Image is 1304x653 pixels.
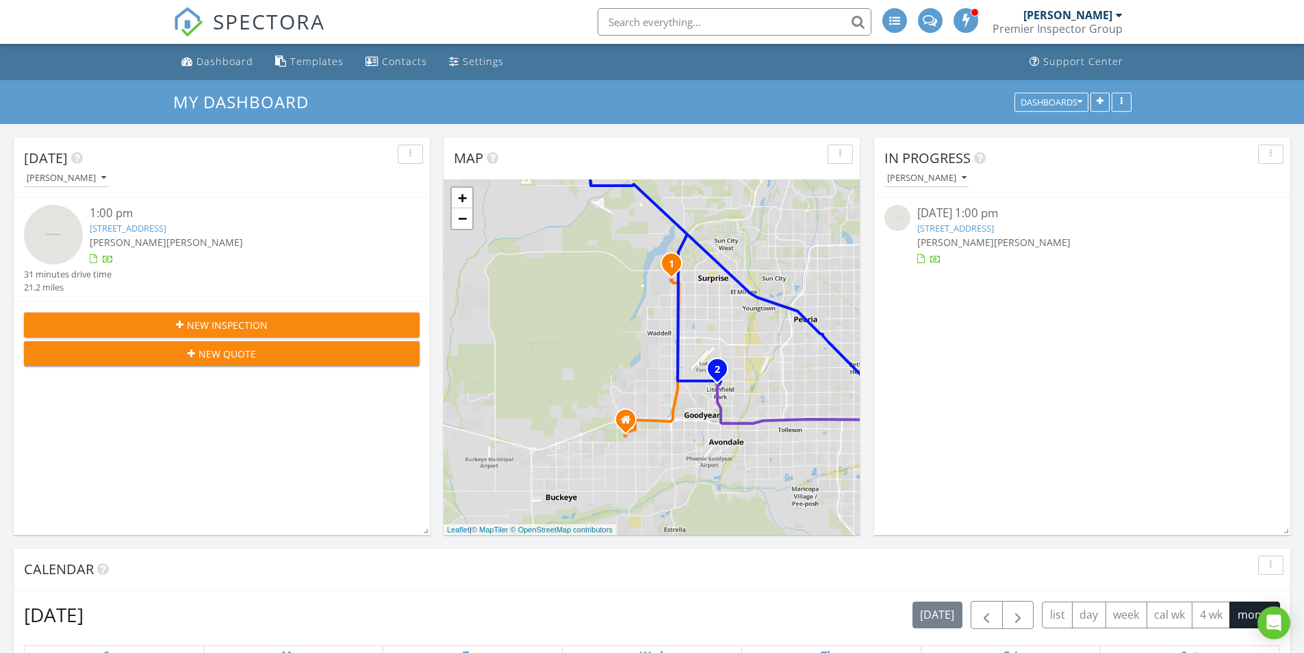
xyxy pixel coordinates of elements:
[187,318,268,332] span: New Inspection
[454,149,483,167] span: Map
[173,90,320,113] a: My Dashboard
[213,7,325,36] span: SPECTORA
[1002,601,1034,629] button: Next month
[1042,602,1073,628] button: list
[270,49,349,75] a: Templates
[24,169,109,188] button: [PERSON_NAME]
[715,365,720,375] i: 2
[1021,97,1082,107] div: Dashboards
[452,208,472,229] a: Zoom out
[912,602,962,628] button: [DATE]
[626,419,634,428] div: 20123 W Jackson St, Buckeye AZ 85326
[24,205,420,294] a: 1:00 pm [STREET_ADDRESS] [PERSON_NAME][PERSON_NAME] 31 minutes drive time 21.2 miles
[444,524,616,536] div: |
[887,173,967,183] div: [PERSON_NAME]
[382,55,427,68] div: Contacts
[917,236,994,249] span: [PERSON_NAME]
[884,169,969,188] button: [PERSON_NAME]
[598,8,871,36] input: Search everything...
[1024,49,1129,75] a: Support Center
[1014,93,1088,112] button: Dashboards
[199,347,256,361] span: New Quote
[360,49,433,75] a: Contacts
[463,55,504,68] div: Settings
[447,526,470,534] a: Leaflet
[1072,602,1106,628] button: day
[24,341,420,366] button: New Quote
[24,560,94,578] span: Calendar
[917,205,1247,222] div: [DATE] 1:00 pm
[1105,602,1147,628] button: week
[1043,55,1123,68] div: Support Center
[90,222,166,234] a: [STREET_ADDRESS]
[173,7,203,37] img: The Best Home Inspection Software - Spectora
[24,149,68,167] span: [DATE]
[994,236,1071,249] span: [PERSON_NAME]
[27,173,106,183] div: [PERSON_NAME]
[971,601,1003,629] button: Previous month
[176,49,259,75] a: Dashboard
[24,268,112,281] div: 31 minutes drive time
[1192,602,1230,628] button: 4 wk
[452,188,472,208] a: Zoom in
[511,526,613,534] a: © OpenStreetMap contributors
[1229,602,1280,628] button: month
[1147,602,1193,628] button: cal wk
[993,22,1123,36] div: Premier Inspector Group
[884,205,1280,266] a: [DATE] 1:00 pm [STREET_ADDRESS] [PERSON_NAME][PERSON_NAME]
[290,55,344,68] div: Templates
[1257,606,1290,639] div: Open Intercom Messenger
[917,222,994,234] a: [STREET_ADDRESS]
[672,263,680,271] div: 15849 N 171st Dr, Surprise, AZ 85388
[669,260,674,269] i: 1
[196,55,253,68] div: Dashboard
[166,236,243,249] span: [PERSON_NAME]
[24,281,112,294] div: 21.2 miles
[472,526,509,534] a: © MapTiler
[444,49,509,75] a: Settings
[90,236,166,249] span: [PERSON_NAME]
[90,205,387,222] div: 1:00 pm
[24,205,83,264] img: streetview
[173,19,325,47] a: SPECTORA
[1023,8,1112,22] div: [PERSON_NAME]
[717,369,726,377] div: 4643 N Clear Creek Dr, Litchfield Park, AZ 85340
[24,601,84,628] h2: [DATE]
[24,312,420,337] button: New Inspection
[884,149,971,167] span: In Progress
[884,205,910,231] img: streetview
